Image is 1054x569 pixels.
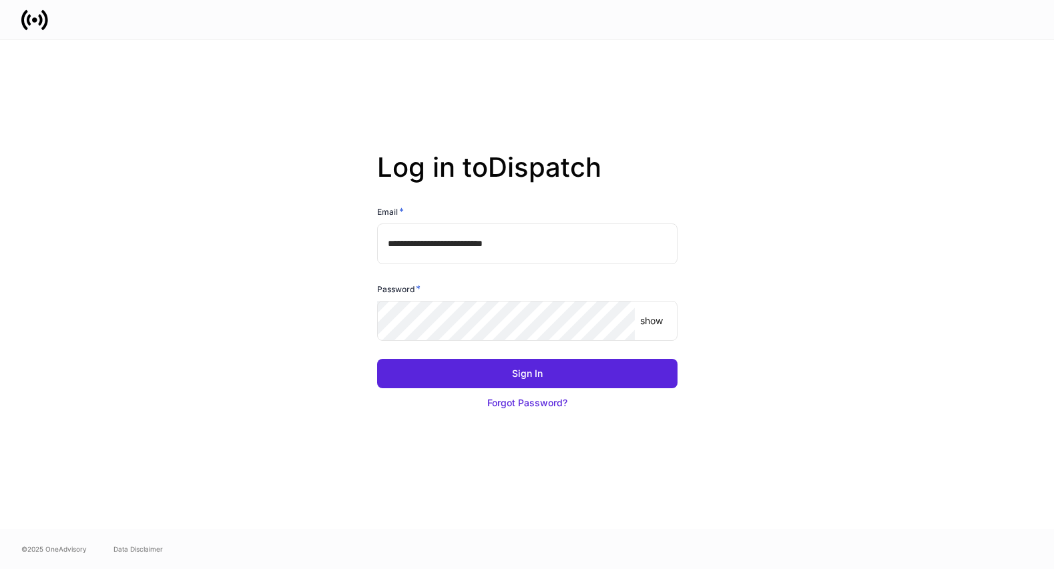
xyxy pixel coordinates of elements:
button: Sign In [377,359,678,388]
a: Data Disclaimer [113,544,163,554]
span: © 2025 OneAdvisory [21,544,87,554]
div: Sign In [512,367,543,380]
div: Forgot Password? [487,396,567,410]
p: show [640,314,663,328]
button: Forgot Password? [377,388,678,418]
h6: Password [377,282,421,296]
h6: Email [377,205,404,218]
h2: Log in to Dispatch [377,151,678,205]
